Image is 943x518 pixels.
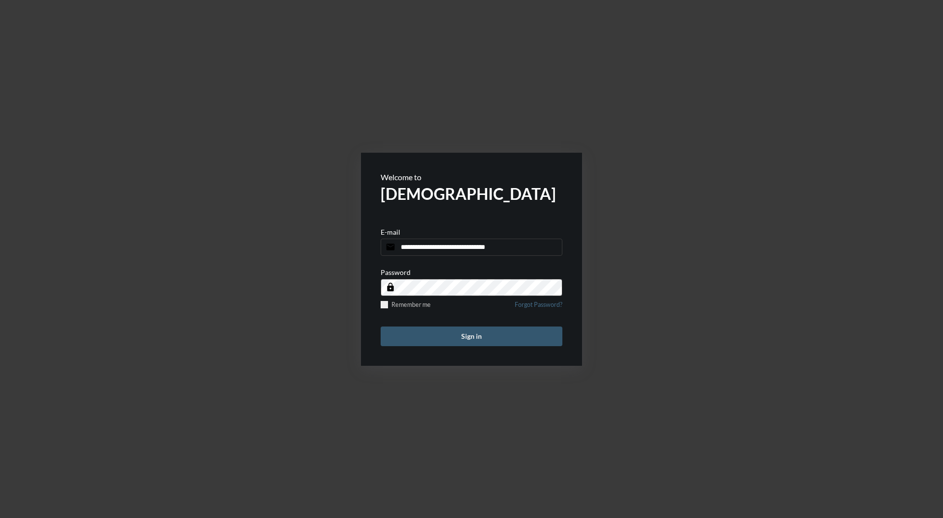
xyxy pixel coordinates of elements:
[381,172,562,182] p: Welcome to
[381,301,431,308] label: Remember me
[381,268,411,276] p: Password
[515,301,562,314] a: Forgot Password?
[381,327,562,346] button: Sign in
[381,228,400,236] p: E-mail
[381,184,562,203] h2: [DEMOGRAPHIC_DATA]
